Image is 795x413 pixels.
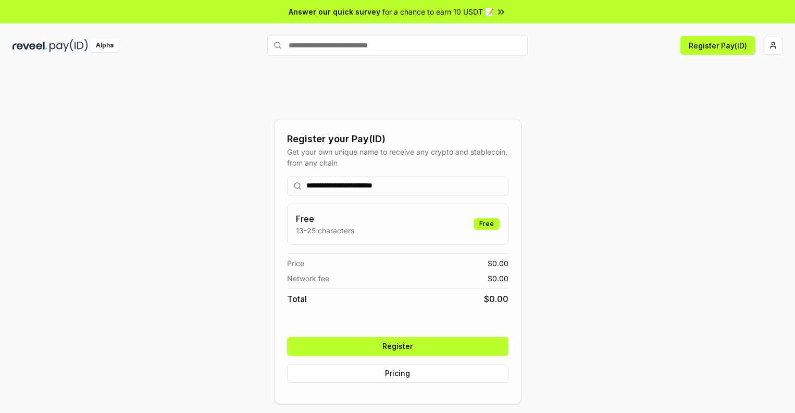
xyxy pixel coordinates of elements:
[287,146,508,168] div: Get your own unique name to receive any crypto and stablecoin, from any chain
[382,6,494,17] span: for a chance to earn 10 USDT 📝
[484,293,508,305] span: $ 0.00
[287,132,508,146] div: Register your Pay(ID)
[90,39,119,52] div: Alpha
[287,293,307,305] span: Total
[488,273,508,284] span: $ 0.00
[287,364,508,383] button: Pricing
[287,273,329,284] span: Network fee
[296,225,354,236] p: 13-25 characters
[49,39,88,52] img: pay_id
[287,258,304,269] span: Price
[287,337,508,356] button: Register
[680,36,755,55] button: Register Pay(ID)
[488,258,508,269] span: $ 0.00
[474,218,500,230] div: Free
[296,212,354,225] h3: Free
[13,39,47,52] img: reveel_dark
[289,6,380,17] span: Answer our quick survey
